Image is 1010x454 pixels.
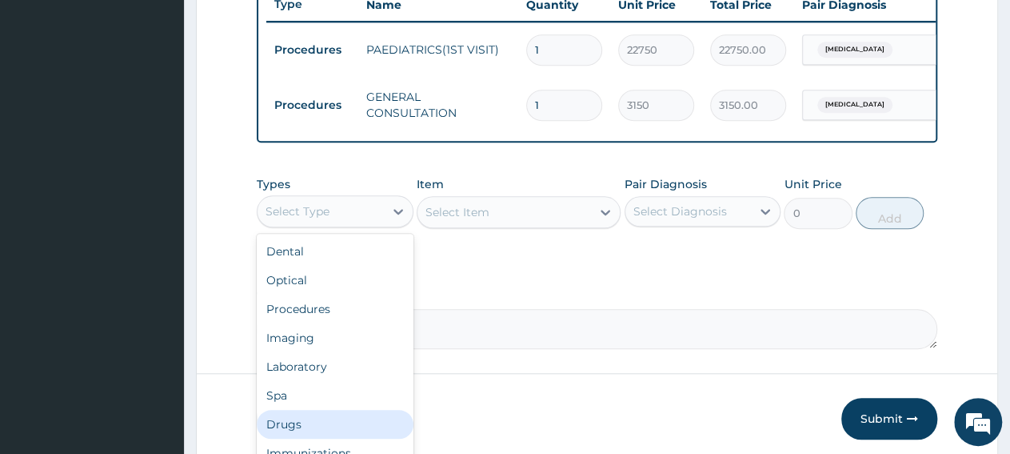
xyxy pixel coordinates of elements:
[841,398,937,440] button: Submit
[257,323,413,352] div: Imaging
[817,42,892,58] span: [MEDICAL_DATA]
[257,266,413,295] div: Optical
[633,203,727,219] div: Select Diagnosis
[358,34,518,66] td: PAEDIATRICS(1ST VISIT)
[856,197,924,229] button: Add
[8,292,305,348] textarea: Type your message and hit 'Enter'
[265,203,329,219] div: Select Type
[784,176,841,192] label: Unit Price
[625,176,707,192] label: Pair Diagnosis
[257,237,413,266] div: Dental
[257,287,937,300] label: Comment
[93,129,221,291] span: We're online!
[417,176,444,192] label: Item
[257,410,413,439] div: Drugs
[262,8,301,46] div: Minimize live chat window
[358,81,518,129] td: GENERAL CONSULTATION
[817,97,892,113] span: [MEDICAL_DATA]
[30,80,65,120] img: d_794563401_company_1708531726252_794563401
[257,295,413,323] div: Procedures
[257,381,413,410] div: Spa
[257,178,290,191] label: Types
[83,90,269,110] div: Chat with us now
[266,35,358,65] td: Procedures
[266,90,358,120] td: Procedures
[257,352,413,381] div: Laboratory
